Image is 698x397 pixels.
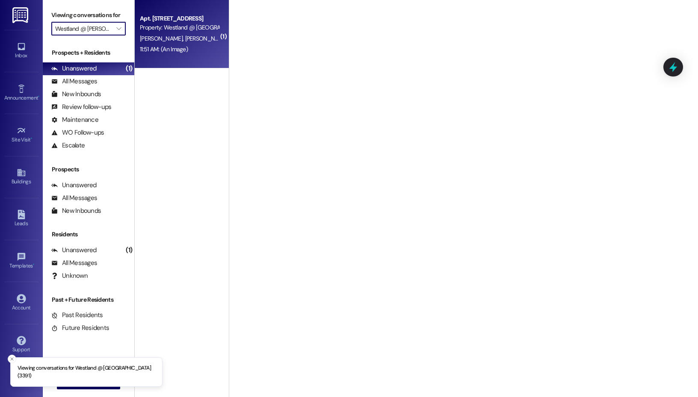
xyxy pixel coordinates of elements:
[4,333,38,356] a: Support
[4,291,38,315] a: Account
[12,7,30,23] img: ResiDesk Logo
[140,23,219,32] div: Property: Westland @ [GEOGRAPHIC_DATA] (3391)
[43,48,134,57] div: Prospects + Residents
[55,22,112,35] input: All communities
[51,103,111,112] div: Review follow-ups
[4,124,38,147] a: Site Visit •
[33,262,34,268] span: •
[51,194,97,203] div: All Messages
[43,165,134,174] div: Prospects
[140,14,219,23] div: Apt. [STREET_ADDRESS]
[51,259,97,268] div: All Messages
[31,135,32,141] span: •
[43,295,134,304] div: Past + Future Residents
[38,94,39,100] span: •
[116,25,121,32] i: 
[140,35,185,42] span: [PERSON_NAME]
[4,207,38,230] a: Leads
[51,181,97,190] div: Unanswered
[51,115,98,124] div: Maintenance
[43,230,134,239] div: Residents
[51,90,101,99] div: New Inbounds
[51,271,88,280] div: Unknown
[124,62,134,75] div: (1)
[51,64,97,73] div: Unanswered
[124,244,134,257] div: (1)
[185,35,228,42] span: [PERSON_NAME]
[140,45,188,53] div: 11:51 AM: (An Image)
[51,9,126,22] label: Viewing conversations for
[4,250,38,273] a: Templates •
[51,246,97,255] div: Unanswered
[51,311,103,320] div: Past Residents
[18,365,155,379] p: Viewing conversations for Westland @ [GEOGRAPHIC_DATA] (3391)
[51,206,101,215] div: New Inbounds
[4,39,38,62] a: Inbox
[51,141,85,150] div: Escalate
[51,128,104,137] div: WO Follow-ups
[8,355,16,363] button: Close toast
[4,165,38,188] a: Buildings
[51,77,97,86] div: All Messages
[51,323,109,332] div: Future Residents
